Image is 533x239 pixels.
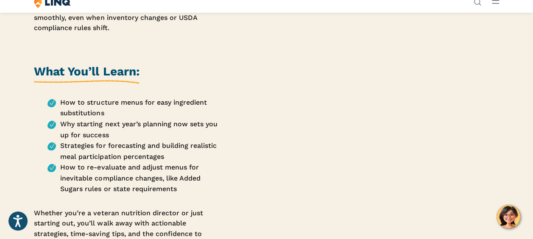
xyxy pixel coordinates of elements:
[497,205,520,228] button: Hello, have a question? Let’s chat.
[47,119,220,140] li: Why starting next year’s planning now sets you up for success
[34,63,139,83] h2: What You’ll Learn:
[47,140,220,162] li: Strategies for forecasting and building realistic meal participation percentages
[47,97,220,119] li: How to structure menus for easy ingredient substitutions
[47,162,220,195] li: How to re-evaluate and adjust menus for inevitable compliance changes, like Added Sugars rules or...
